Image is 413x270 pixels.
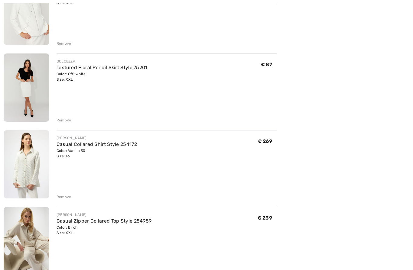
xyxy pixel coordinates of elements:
div: Color: Vanilla 30 Size: 16 [57,148,137,159]
div: Remove [57,117,71,123]
span: € 87 [261,62,272,67]
a: Textured Floral Pencil Skirt Style 75201 [57,65,148,70]
div: DOLCEZZA [57,59,148,64]
a: Casual Zipper Collared Top Style 254959 [57,218,152,224]
div: [PERSON_NAME] [57,135,137,141]
a: Casual Collared Shirt Style 254172 [57,141,137,147]
div: Color: Off-white Size: XXL [57,71,148,82]
span: € 239 [258,215,272,221]
div: Remove [57,41,71,46]
img: Textured Floral Pencil Skirt Style 75201 [4,53,49,122]
span: € 269 [258,138,272,144]
div: Remove [57,194,71,200]
img: Casual Collared Shirt Style 254172 [4,130,49,198]
div: Color: Birch Size: XXL [57,225,152,236]
div: [PERSON_NAME] [57,212,152,217]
